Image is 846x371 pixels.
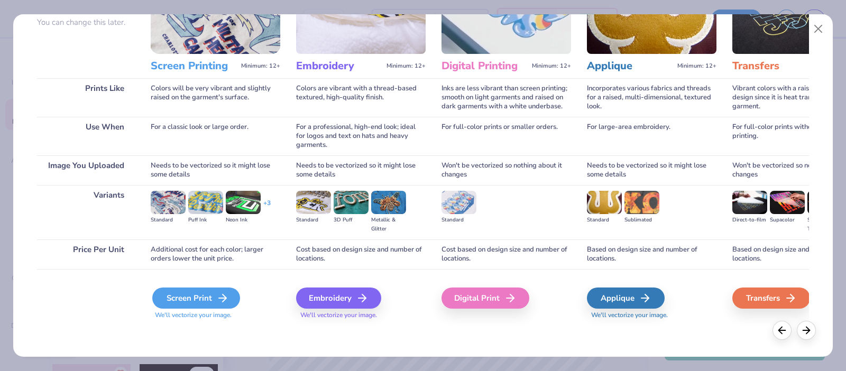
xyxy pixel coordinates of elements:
div: Standard [296,216,331,225]
div: Sublimated [624,216,659,225]
img: Neon Ink [226,191,261,214]
img: Puff Ink [188,191,223,214]
img: Standard [296,191,331,214]
img: Standard [151,191,186,214]
div: Use When [37,117,135,155]
div: Puff Ink [188,216,223,225]
div: Cost based on design size and number of locations. [296,239,426,269]
img: Direct-to-film [732,191,767,214]
img: Screen Transfer [807,191,842,214]
div: Colors are vibrant with a thread-based textured, high-quality finish. [296,78,426,117]
div: Supacolor [770,216,805,225]
div: Direct-to-film [732,216,767,225]
div: Needs to be vectorized so it might lose some details [296,155,426,185]
span: Minimum: 12+ [532,62,571,70]
img: Standard [587,191,622,214]
div: Won't be vectorized so nothing about it changes [442,155,571,185]
div: For large-area embroidery. [587,117,716,155]
h3: Embroidery [296,59,382,73]
div: Screen Transfer [807,216,842,234]
div: For a professional, high-end look; ideal for logos and text on hats and heavy garments. [296,117,426,155]
div: For full-color prints or smaller orders. [442,117,571,155]
div: Variants [37,185,135,239]
div: Screen Print [152,287,240,309]
span: We'll vectorize your image. [587,311,716,320]
div: Embroidery [296,287,381,309]
img: Standard [442,191,476,214]
span: Minimum: 12+ [241,62,280,70]
div: Standard [151,216,186,225]
span: Minimum: 12+ [387,62,426,70]
h3: Screen Printing [151,59,237,73]
div: Colors will be very vibrant and slightly raised on the garment's surface. [151,78,280,117]
div: 3D Puff [334,216,369,225]
div: Transfers [732,287,810,309]
div: Incorporates various fabrics and threads for a raised, multi-dimensional, textured look. [587,78,716,117]
h3: Digital Printing [442,59,528,73]
div: Cost based on design size and number of locations. [442,239,571,269]
div: + 3 [263,199,271,217]
img: Metallic & Glitter [371,191,406,214]
div: Additional cost for each color; larger orders lower the unit price. [151,239,280,269]
img: Supacolor [770,191,805,214]
div: Needs to be vectorized so it might lose some details [151,155,280,185]
div: Price Per Unit [37,239,135,269]
div: Standard [442,216,476,225]
span: We'll vectorize your image. [296,311,426,320]
div: Based on design size and number of locations. [587,239,716,269]
img: Sublimated [624,191,659,214]
span: We'll vectorize your image. [151,311,280,320]
div: Inks are less vibrant than screen printing; smooth on light garments and raised on dark garments ... [442,78,571,117]
div: Standard [587,216,622,225]
h3: Transfers [732,59,819,73]
span: Minimum: 12+ [677,62,716,70]
img: 3D Puff [334,191,369,214]
h3: Applique [587,59,673,73]
div: Neon Ink [226,216,261,225]
div: Applique [587,287,665,309]
div: Metallic & Glitter [371,216,406,234]
button: Close [808,19,829,39]
div: For a classic look or large order. [151,117,280,155]
div: Image You Uploaded [37,155,135,185]
div: Digital Print [442,287,529,309]
div: Prints Like [37,78,135,117]
p: You can change this later. [37,18,135,27]
div: Needs to be vectorized so it might lose some details [587,155,716,185]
